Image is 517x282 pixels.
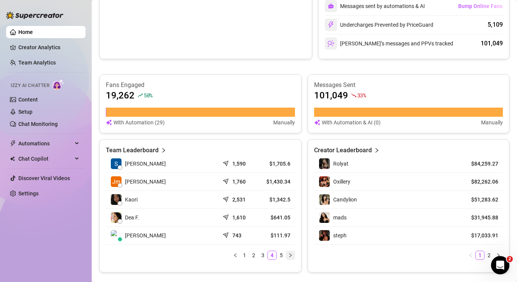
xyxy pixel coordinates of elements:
[18,60,56,66] a: Team Analytics
[111,176,122,187] img: Jm Sayas
[18,153,73,165] span: Chat Copilot
[232,232,241,239] article: 743
[286,251,295,260] li: Next Page
[351,93,357,98] span: fall
[223,177,230,184] span: send
[18,109,32,115] a: Setup
[111,158,122,169] img: Soufiane Boudad…
[125,177,166,186] span: [PERSON_NAME]
[485,251,493,259] a: 2
[125,195,138,204] span: Kaori
[106,89,135,102] article: 19,262
[18,190,39,197] a: Settings
[106,118,112,127] img: svg%3e
[319,176,330,187] img: Oxillery
[277,251,285,259] a: 5
[357,92,366,99] span: 33 %
[273,118,295,127] article: Manually
[249,251,258,260] li: 2
[144,92,152,99] span: 50 %
[319,230,330,241] img: steph
[10,140,16,147] span: thunderbolt
[458,3,502,9] span: Bump Online Fans
[232,214,246,221] article: 1,610
[464,196,498,203] article: $51,283.62
[494,251,503,260] button: right
[268,251,276,259] a: 4
[314,89,348,102] article: 101,049
[333,161,348,167] span: Rolyat
[125,160,166,168] span: [PERSON_NAME]
[262,160,290,168] article: $1,705.6
[327,40,334,47] img: svg%3e
[325,37,453,50] div: [PERSON_NAME]’s messages and PPVs tracked
[286,251,295,260] button: right
[466,251,475,260] li: Previous Page
[468,253,473,258] span: left
[10,156,15,161] img: Chat Copilot
[277,251,286,260] li: 5
[233,253,238,258] span: left
[223,195,230,202] span: send
[113,118,165,127] article: With Automation (29)
[333,179,350,185] span: Oxillery
[250,251,258,259] a: 2
[240,251,249,259] a: 1
[314,118,320,127] img: svg%3e
[494,251,503,260] li: Next Page
[18,137,73,150] span: Automations
[496,253,501,258] span: right
[18,97,38,103] a: Content
[262,178,290,185] article: $1,430.34
[52,79,64,90] img: AI Chatter
[464,214,498,221] article: $31,945.88
[333,197,357,203] span: Candylion
[314,146,372,155] article: Creator Leaderboard
[125,213,139,222] span: Dea F.
[231,251,240,260] li: Previous Page
[18,29,33,35] a: Home
[258,251,267,260] li: 3
[232,178,246,185] article: 1,760
[259,251,267,259] a: 3
[374,146,379,155] span: right
[262,196,290,203] article: $1,342.5
[488,20,503,29] div: 5,109
[125,231,166,240] span: [PERSON_NAME]
[319,158,330,169] img: Rolyat
[466,251,475,260] button: left
[18,175,70,181] a: Discover Viral Videos
[223,213,230,220] span: send
[18,121,58,127] a: Chat Monitoring
[223,230,230,238] span: send
[161,146,166,155] span: right
[111,212,122,223] img: Dea Fonseca
[333,214,347,221] span: mads
[481,39,503,48] div: 101,049
[232,160,246,168] article: 1,590
[491,256,509,274] iframe: Intercom live chat
[231,251,240,260] button: left
[262,214,290,221] article: $641.05
[262,232,290,239] article: $111.97
[328,3,334,9] img: svg%3e
[481,118,503,127] article: Manually
[464,178,498,185] article: $82,262.06
[464,160,498,168] article: $84,259.27
[325,19,433,31] div: Undercharges Prevented by PriceGuard
[507,256,513,262] span: 2
[319,212,330,223] img: mads
[223,159,230,166] span: send
[267,251,277,260] li: 4
[476,251,484,259] a: 1
[111,194,122,205] img: Kaori
[319,194,330,205] img: Candylion
[232,196,246,203] article: 2,531
[111,230,122,241] img: Mike Calore
[464,232,498,239] article: $17,033.91
[106,81,295,89] article: Fans Engaged
[18,41,79,53] a: Creator Analytics
[288,253,293,258] span: right
[485,251,494,260] li: 2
